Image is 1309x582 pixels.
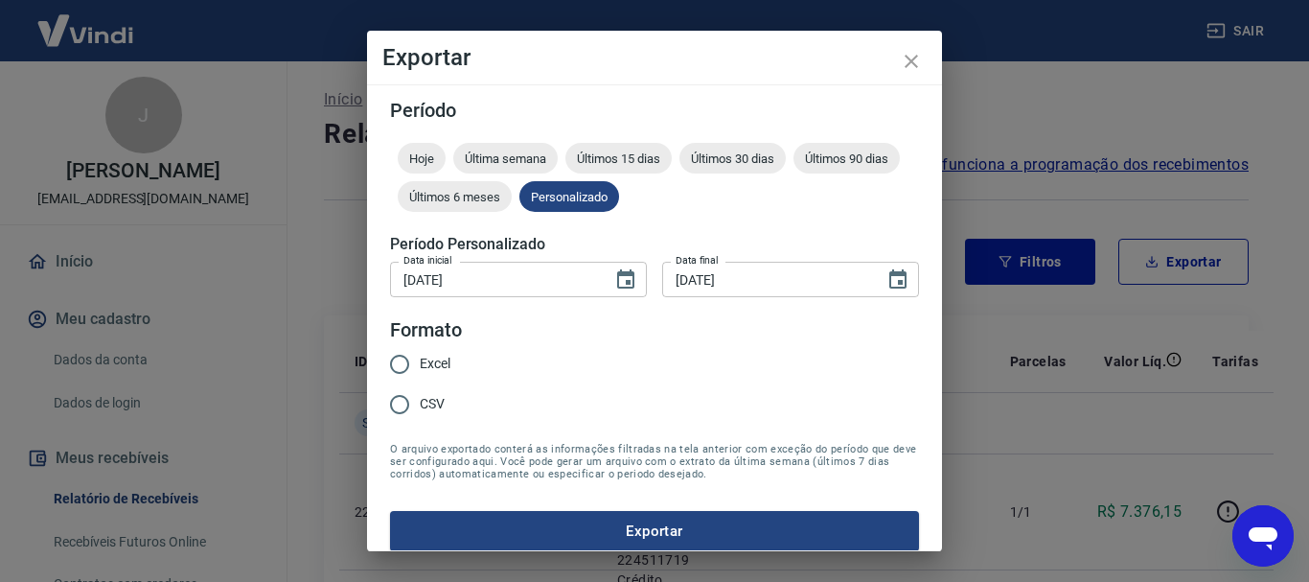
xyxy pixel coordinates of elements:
div: Últimos 30 dias [679,143,786,174]
div: Hoje [398,143,446,174]
button: close [888,38,934,84]
input: DD/MM/YYYY [662,262,871,297]
label: Data final [676,253,719,268]
iframe: Botão para abrir a janela de mensagens [1232,505,1294,567]
div: Última semana [453,143,558,174]
h5: Período Personalizado [390,235,919,254]
button: Exportar [390,511,919,551]
button: Choose date, selected date is 25 de ago de 2025 [879,261,917,299]
h5: Período [390,101,919,120]
span: Excel [420,354,450,374]
label: Data inicial [403,253,452,268]
legend: Formato [390,316,462,344]
span: Últimos 15 dias [565,151,672,166]
span: Últimos 90 dias [793,151,900,166]
span: CSV [420,394,445,414]
div: Últimos 6 meses [398,181,512,212]
span: Últimos 6 meses [398,190,512,204]
span: O arquivo exportado conterá as informações filtradas na tela anterior com exceção do período que ... [390,443,919,480]
input: DD/MM/YYYY [390,262,599,297]
span: Hoje [398,151,446,166]
div: Personalizado [519,181,619,212]
span: Personalizado [519,190,619,204]
div: Últimos 15 dias [565,143,672,174]
div: Últimos 90 dias [793,143,900,174]
span: Última semana [453,151,558,166]
span: Últimos 30 dias [679,151,786,166]
h4: Exportar [382,46,927,69]
button: Choose date, selected date is 21 de ago de 2025 [607,261,645,299]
